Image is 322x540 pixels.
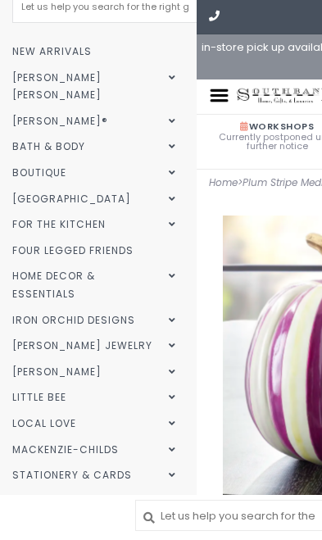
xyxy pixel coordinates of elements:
[209,85,229,106] img: menu
[240,120,314,133] span: Workshops
[209,175,238,189] a: Home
